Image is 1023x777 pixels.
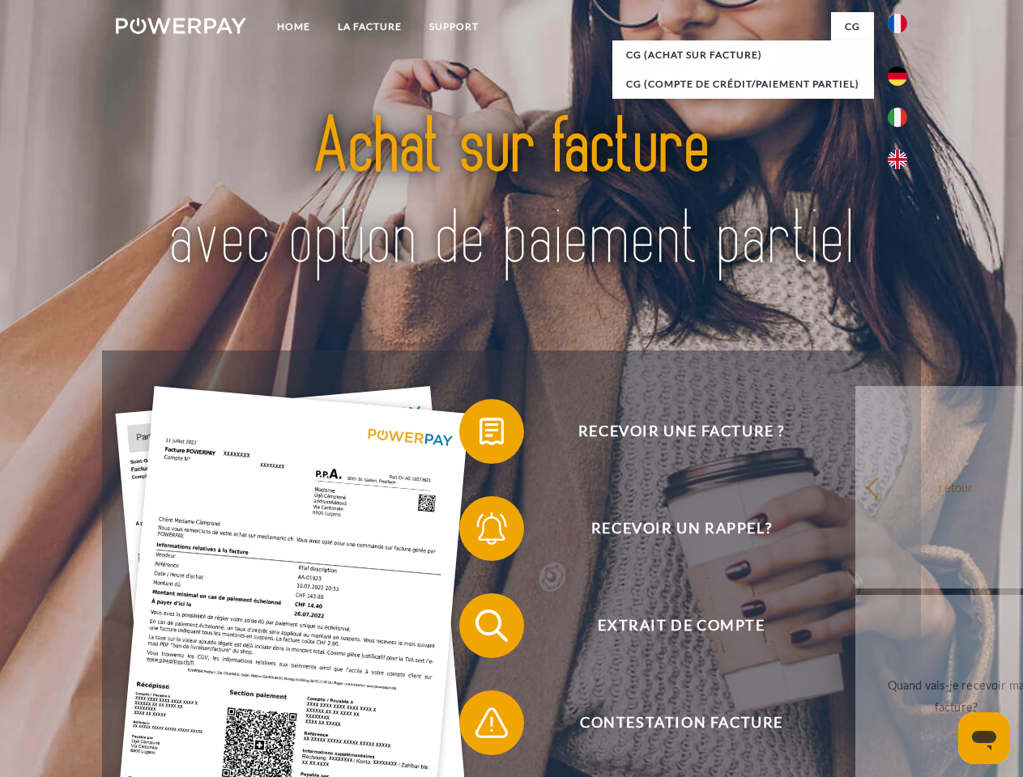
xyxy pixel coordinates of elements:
img: qb_warning.svg [471,703,512,743]
img: it [888,108,907,127]
img: de [888,66,907,86]
img: title-powerpay_fr.svg [155,78,868,310]
img: logo-powerpay-white.svg [116,18,246,34]
span: Recevoir un rappel? [483,496,880,561]
img: en [888,150,907,169]
button: Recevoir une facture ? [459,399,880,464]
span: Recevoir une facture ? [483,399,880,464]
iframe: Bouton de lancement de la fenêtre de messagerie [958,712,1010,764]
a: Support [416,12,492,41]
img: qb_bill.svg [471,411,512,452]
button: Contestation Facture [459,690,880,755]
a: CG (Compte de crédit/paiement partiel) [612,70,873,99]
button: Extrait de compte [459,593,880,658]
button: Recevoir un rappel? [459,496,880,561]
a: LA FACTURE [324,12,416,41]
a: Home [263,12,324,41]
span: Extrait de compte [483,593,880,658]
img: qb_search.svg [471,605,512,646]
span: Contestation Facture [483,690,880,755]
a: CG [831,12,874,41]
img: qb_bell.svg [471,508,512,549]
a: CG (achat sur facture) [612,40,873,70]
img: fr [888,14,907,33]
